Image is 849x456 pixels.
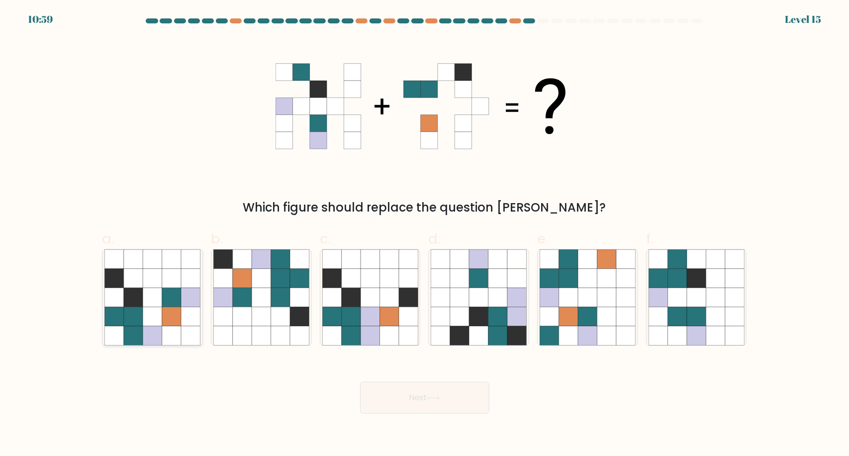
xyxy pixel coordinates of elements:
span: c. [320,229,331,248]
div: Level 15 [785,12,821,27]
div: Which figure should replace the question [PERSON_NAME]? [108,199,741,217]
div: 10:59 [28,12,53,27]
button: Next [360,382,489,414]
span: b. [211,229,223,248]
span: a. [102,229,114,248]
span: e. [537,229,548,248]
span: f. [646,229,653,248]
span: d. [428,229,440,248]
